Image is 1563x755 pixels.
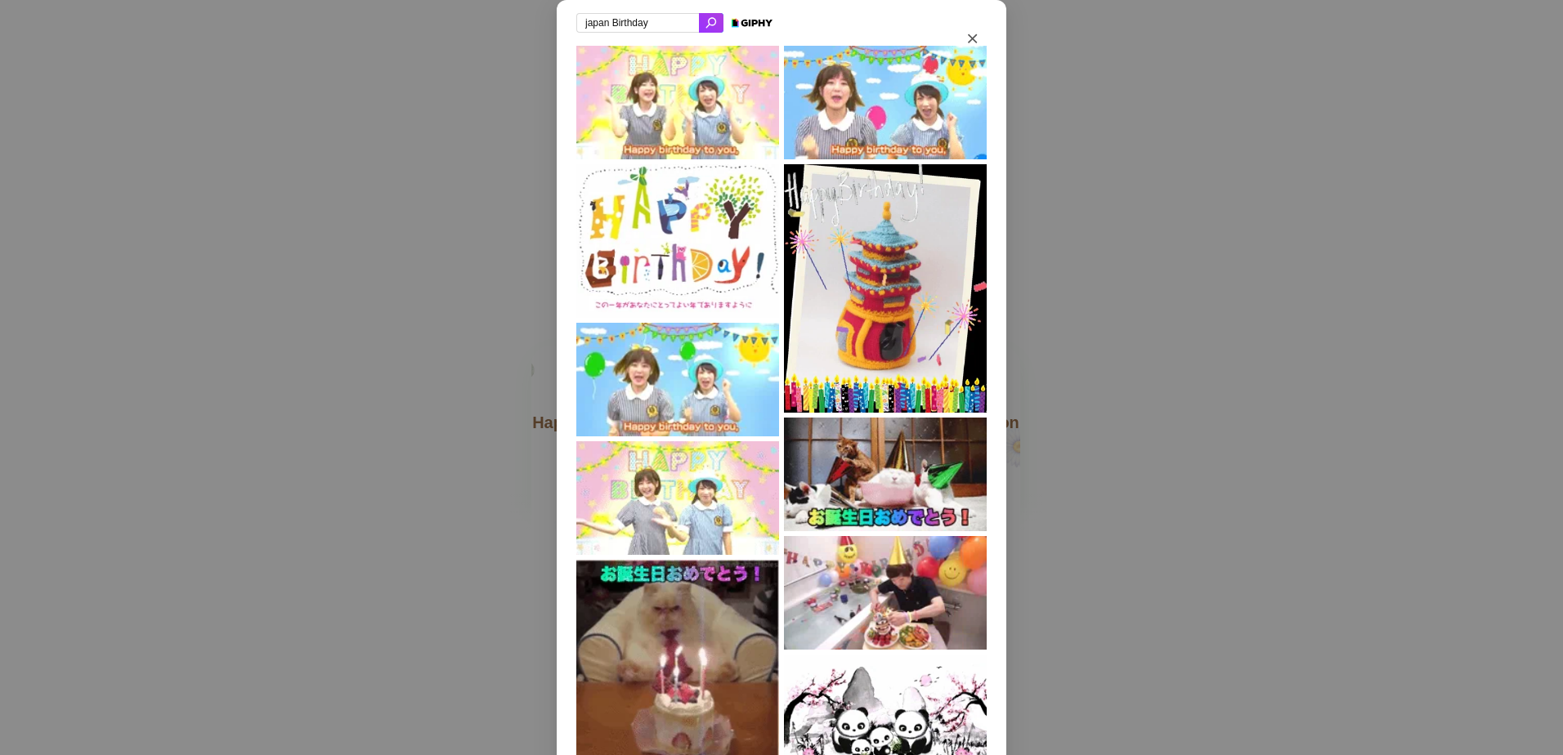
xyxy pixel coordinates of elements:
input: Search GIPHY [576,13,699,33]
button: Close [968,16,977,62]
img: happy birthday japan GIF [576,441,779,555]
img: happy birthday japan GIF [784,46,987,159]
img: Powered by Giphy [723,13,773,33]
img: Happy Birthday GIF by TeaCosyFolk [784,164,987,413]
img: happy birthday japan GIF [576,323,779,436]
